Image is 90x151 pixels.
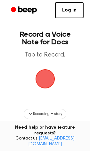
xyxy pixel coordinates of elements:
span: Contact us [4,136,86,147]
h1: Record a Voice Note for Docs [12,31,78,46]
a: Log in [55,2,84,18]
p: Tap to Record. [12,51,78,59]
img: Beep Logo [36,69,55,88]
a: [EMAIL_ADDRESS][DOMAIN_NAME] [28,136,75,147]
a: Beep [6,4,43,17]
button: Recording History [24,109,66,119]
span: Recording History [33,111,62,117]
